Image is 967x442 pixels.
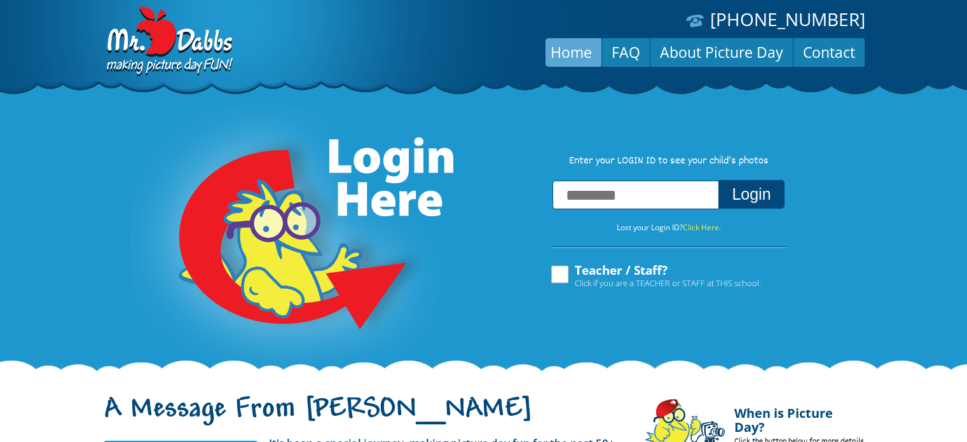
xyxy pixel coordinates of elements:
[575,277,761,289] span: Click if you are a TEACHER or STAFF at THIS school.
[130,105,456,372] img: Login Here
[538,221,799,235] p: Lost your Login ID?
[710,7,865,31] a: [PHONE_NUMBER]
[718,180,784,209] button: Login
[541,37,601,67] a: Home
[602,37,650,67] a: FAQ
[734,399,865,434] h4: When is Picture Day?
[102,6,235,78] img: Dabbs Company
[683,222,721,233] a: Click Here.
[650,37,793,67] a: About Picture Day
[538,155,799,169] p: Enter your LOGIN ID to see your child’s photos
[793,37,865,67] a: Contact
[549,264,761,288] label: Teacher / Staff?
[102,404,626,431] h1: A Message From [PERSON_NAME]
